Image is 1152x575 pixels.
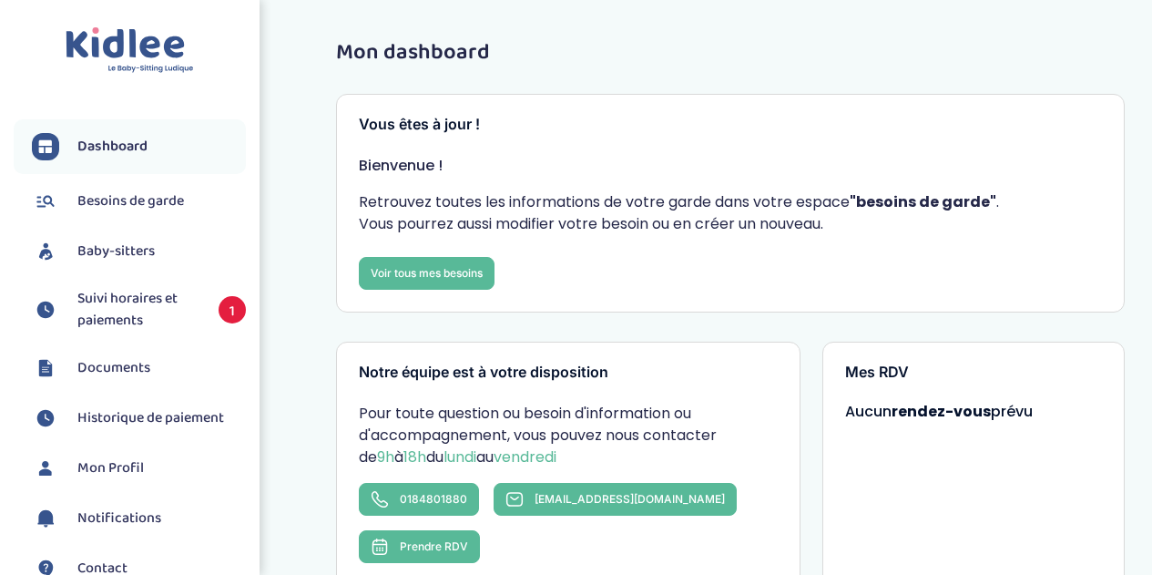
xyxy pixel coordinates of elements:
[32,288,246,332] a: Suivi horaires et paiements 1
[77,457,144,479] span: Mon Profil
[32,188,246,215] a: Besoins de garde
[77,357,150,379] span: Documents
[32,188,59,215] img: besoin.svg
[32,238,246,265] a: Baby-sitters
[359,191,1102,235] p: Retrouvez toutes les informations de votre garde dans votre espace . Vous pourrez aussi modifier ...
[403,447,426,467] span: 18h
[359,483,479,516] a: 0184801880
[77,136,148,158] span: Dashboard
[494,447,556,467] span: vendredi
[845,365,1102,381] h3: Mes RDV
[32,505,59,532] img: notification.svg
[32,238,59,265] img: babysitters.svg
[32,354,246,382] a: Documents
[359,257,494,290] a: Voir tous mes besoins
[377,447,394,467] span: 9h
[77,508,161,529] span: Notifications
[77,241,155,262] span: Baby-sitters
[400,539,468,553] span: Prendre RDV
[77,288,200,332] span: Suivi horaires et paiements
[359,155,1102,177] p: Bienvenue !
[359,117,1102,133] h3: Vous êtes à jour !
[77,407,224,429] span: Historique de paiement
[336,41,1125,65] h1: Mon dashboard
[32,405,246,432] a: Historique de paiement
[66,27,194,74] img: logo.svg
[535,492,725,506] span: [EMAIL_ADDRESS][DOMAIN_NAME]
[359,530,480,563] button: Prendre RDV
[845,401,1033,422] span: Aucun prévu
[32,133,246,160] a: Dashboard
[494,483,737,516] a: [EMAIL_ADDRESS][DOMAIN_NAME]
[32,505,246,532] a: Notifications
[32,296,59,323] img: suivihoraire.svg
[77,190,184,212] span: Besoins de garde
[359,403,778,468] p: Pour toute question ou besoin d'information ou d'accompagnement, vous pouvez nous contacter de à ...
[32,133,59,160] img: dashboard.svg
[443,447,476,467] span: lundi
[359,365,778,381] h3: Notre équipe est à votre disposition
[850,191,996,212] strong: "besoins de garde"
[219,296,246,323] span: 1
[892,401,991,422] strong: rendez-vous
[32,455,59,482] img: profil.svg
[400,492,467,506] span: 0184801880
[32,455,246,482] a: Mon Profil
[32,354,59,382] img: documents.svg
[32,405,59,432] img: suivihoraire.svg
